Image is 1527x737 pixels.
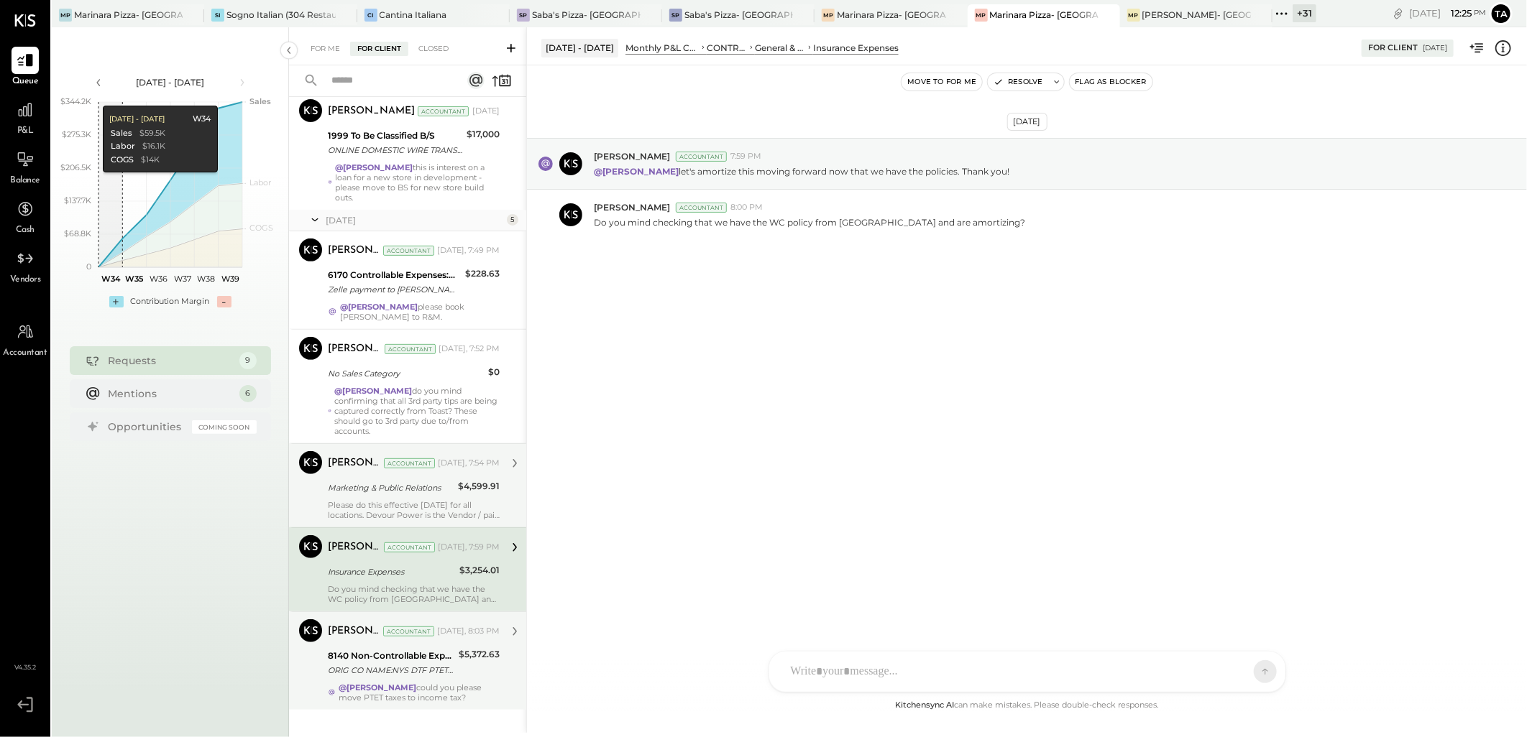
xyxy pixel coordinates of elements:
[676,152,727,162] div: Accountant
[109,114,165,124] div: [DATE] - [DATE]
[125,274,144,284] text: W35
[467,127,500,142] div: $17,000
[541,39,618,57] div: [DATE] - [DATE]
[16,224,35,237] span: Cash
[334,386,412,396] strong: @[PERSON_NAME]
[517,9,530,22] div: SP
[465,266,500,281] div: $228.63
[239,352,257,369] div: 9
[64,195,91,205] text: $137.7K
[303,42,347,56] div: For Me
[988,73,1048,91] button: Resolve
[109,76,231,88] div: [DATE] - [DATE]
[328,104,415,119] div: [PERSON_NAME]
[594,216,1025,228] p: Do you mind checking that we have the WC policy from [GEOGRAPHIC_DATA] and are amortizing?
[328,129,462,143] div: 1999 To Be Classified B/S
[59,9,72,22] div: MP
[384,458,435,468] div: Accountant
[131,296,210,307] div: Contribution Margin
[975,9,988,22] div: MP
[239,385,257,402] div: 6
[1391,6,1406,21] div: copy link
[507,214,518,226] div: 5
[4,347,47,360] span: Accountant
[364,9,377,22] div: CI
[813,42,899,54] div: Insurance Expenses
[328,540,381,555] div: [PERSON_NAME]
[226,9,335,21] div: Sogno Italian (304 Restaurant)
[459,647,500,662] div: $5,372.63
[10,274,41,287] span: Vendors
[335,162,413,172] strong: @[PERSON_NAME]
[676,203,727,213] div: Accountant
[328,649,454,663] div: 8140 Non-Controllable Expenses:Other Income and Expenses:Taxes & Fees
[249,96,271,106] text: Sales
[594,201,670,213] span: [PERSON_NAME]
[328,481,454,495] div: Marketing & Public Relations
[1,47,50,88] a: Queue
[211,9,224,22] div: SI
[328,663,454,677] div: ORIG CO NAME:NYS DTF PTET ORIG ID:146013200D DESC DATE: CO ENTRY DESCR:TAX PAYMNTSEC:CCD TRACE#:0...
[459,563,500,578] div: $3,254.01
[669,9,682,22] div: SP
[1293,4,1316,22] div: + 31
[437,626,500,637] div: [DATE], 8:03 PM
[217,296,231,307] div: -
[1007,113,1047,131] div: [DATE]
[1,195,50,237] a: Cash
[328,366,484,381] div: No Sales Category
[1,318,50,360] a: Accountant
[1,245,50,287] a: Vendors
[1070,73,1152,91] button: Flag as Blocker
[173,274,191,284] text: W37
[902,73,982,91] button: Move to for me
[1423,43,1447,53] div: [DATE]
[755,42,806,54] div: General & Administrative Expenses
[10,175,40,187] span: Balance
[101,274,120,284] text: W34
[328,282,461,297] div: Zelle payment to [PERSON_NAME] 1 JPM99bie9fq8
[328,500,500,520] div: Please do this effective [DATE] for all locations. Devour Power is the Vendor / paid by CC. Devou...
[74,9,183,21] div: Marinara Pizza- [GEOGRAPHIC_DATA]
[60,96,91,106] text: $344.2K
[326,214,503,226] div: [DATE]
[488,365,500,379] div: $0
[328,584,500,604] div: Do you mind checking that we have the WC policy from [GEOGRAPHIC_DATA] and are amortizing?
[109,386,232,401] div: Mentions
[197,274,215,284] text: W38
[62,129,91,139] text: $275.3K
[1490,2,1513,25] button: Ta
[110,128,132,139] div: Sales
[109,296,124,307] div: +
[142,141,165,152] div: $16.1K
[12,75,39,88] span: Queue
[730,151,761,162] span: 7:59 PM
[439,343,500,355] div: [DATE], 7:52 PM
[438,458,500,469] div: [DATE], 7:54 PM
[438,542,500,553] div: [DATE], 7:59 PM
[328,456,381,471] div: [PERSON_NAME]
[594,150,670,162] span: [PERSON_NAME]
[1,96,50,138] a: P&L
[384,542,435,552] div: Accountant
[1142,9,1251,21] div: [PERSON_NAME]- [GEOGRAPHIC_DATA]
[1368,42,1418,54] div: For Client
[837,9,945,21] div: Marinara Pizza- [GEOGRAPHIC_DATA]
[17,125,34,138] span: P&L
[249,223,273,233] text: COGS
[149,274,167,284] text: W36
[350,42,408,56] div: For Client
[594,165,1009,177] p: let's amortize this moving forward now that we have the policies. Thank you!
[328,244,380,258] div: [PERSON_NAME]
[334,386,500,436] div: do you mind confirming that all 3rd party tips are being captured correctly from Toast? These sho...
[822,9,835,22] div: MP
[109,420,185,434] div: Opportunities
[1,146,50,187] a: Balance
[139,128,165,139] div: $59.5K
[328,143,462,157] div: ONLINE DOMESTIC WIRE TRANSFER VIA: FLAGSTAR BANK, NA/[US_BANK_ROUTING_MICR] A/C: [PERSON_NAME] PC...
[110,141,134,152] div: Labor
[339,682,416,692] strong: @[PERSON_NAME]
[335,162,500,203] div: this is interest on a loan for a new store in development - please move to BS for new store build...
[109,353,232,368] div: Requests
[411,42,456,56] div: Closed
